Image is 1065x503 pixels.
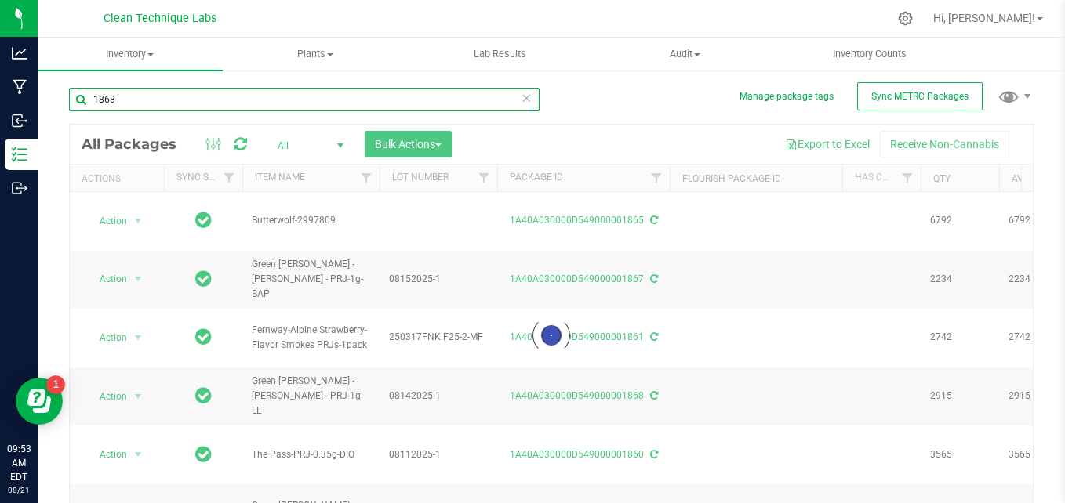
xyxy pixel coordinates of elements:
[12,113,27,128] inline-svg: Inbound
[7,484,31,496] p: 08/21
[224,47,407,61] span: Plants
[592,38,777,71] a: Audit
[871,91,969,102] span: Sync METRC Packages
[896,11,915,26] div: Manage settings
[46,375,65,394] iframe: Resource center unread badge
[593,47,776,61] span: Audit
[521,88,532,108] span: Clear
[12,45,27,61] inline-svg: Analytics
[777,38,962,71] a: Inventory Counts
[16,378,63,425] iframe: Resource center
[38,47,223,61] span: Inventory
[12,79,27,95] inline-svg: Manufacturing
[223,38,408,71] a: Plants
[104,12,216,25] span: Clean Technique Labs
[69,88,540,111] input: Search Package ID, Item Name, SKU, Lot or Part Number...
[933,12,1035,24] span: Hi, [PERSON_NAME]!
[38,38,223,71] a: Inventory
[408,38,593,71] a: Lab Results
[740,90,834,103] button: Manage package tags
[12,180,27,196] inline-svg: Outbound
[857,82,983,110] button: Sync METRC Packages
[453,47,547,61] span: Lab Results
[12,147,27,162] inline-svg: Inventory
[7,442,31,484] p: 09:53 AM EDT
[812,47,928,61] span: Inventory Counts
